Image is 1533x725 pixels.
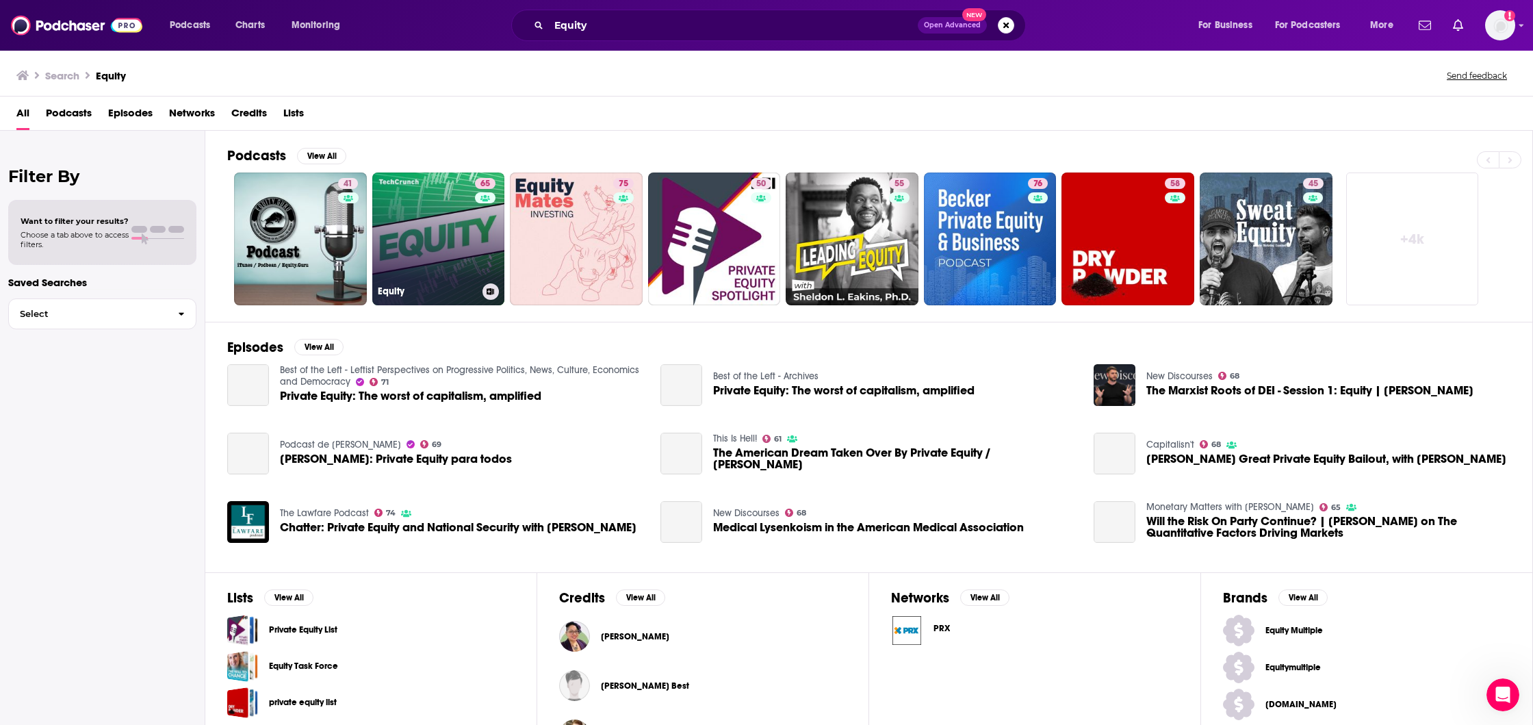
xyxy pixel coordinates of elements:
[227,589,253,607] h2: Lists
[559,589,665,607] a: CreditsView All
[1443,70,1511,81] button: Send feedback
[1485,10,1515,40] button: Show profile menu
[559,589,605,607] h2: Credits
[713,507,780,519] a: New Discourses
[8,166,196,186] h2: Filter By
[1094,364,1135,406] img: The Marxist Roots of DEI - Session 1: Equity | James Lindsay
[1146,516,1510,539] span: Will the Risk On Party Continue? | [PERSON_NAME] on The Quantitative Factors Driving Markets
[227,433,269,474] a: Ramiro Iglesias: Private Equity para todos
[601,631,669,642] span: [PERSON_NAME]
[1146,501,1314,513] a: Monetary Matters with Jack Farley
[283,102,304,130] span: Lists
[227,364,269,406] a: Private Equity: The worst of capitalism, amplified
[619,177,628,191] span: 75
[292,16,340,35] span: Monitoring
[108,102,153,130] a: Episodes
[21,230,129,249] span: Choose a tab above to access filters.
[231,102,267,130] span: Credits
[756,177,766,191] span: 50
[1413,14,1437,37] a: Show notifications dropdown
[1223,615,1510,646] a: Equity Multiple
[227,589,313,607] a: ListsView All
[282,14,358,36] button: open menu
[374,509,396,517] a: 74
[559,670,590,701] img: Jessica Mallare Best
[227,615,258,646] span: Private Equity List
[227,501,269,543] a: Chatter: Private Equity and National Security with Brendan Ballou
[924,22,981,29] span: Open Advanced
[8,298,196,329] button: Select
[264,589,313,606] button: View All
[1223,652,1510,683] a: Equitymultiple
[169,102,215,130] a: Networks
[1370,16,1393,35] span: More
[1275,16,1341,35] span: For Podcasters
[8,276,196,289] p: Saved Searches
[762,435,782,443] a: 61
[933,623,950,634] span: PRX
[613,178,634,189] a: 75
[432,442,441,448] span: 69
[227,147,346,164] a: PodcastsView All
[1146,385,1473,396] span: The Marxist Roots of DEI - Session 1: Equity | [PERSON_NAME]
[1094,433,1135,474] a: Trump's Great Private Equity Bailout, with Dan Rasmussen
[21,216,129,226] span: Want to filter your results?
[1485,10,1515,40] img: User Profile
[616,589,665,606] button: View All
[713,385,975,396] span: Private Equity: The worst of capitalism, amplified
[280,390,541,402] a: Private Equity: The worst of capitalism, amplified
[1218,372,1240,380] a: 68
[1266,14,1361,36] button: open menu
[601,631,669,642] a: Jamie Umanzor
[660,364,702,406] a: Private Equity: The worst of capitalism, amplified
[648,173,781,305] a: 50
[713,522,1024,533] a: Medical Lysenkoism in the American Medical Association
[1278,589,1328,606] button: View All
[269,622,337,637] a: Private Equity List
[1189,14,1270,36] button: open menu
[280,507,369,519] a: The Lawfare Podcast
[891,589,949,607] h2: Networks
[660,501,702,543] a: Medical Lysenkoism in the American Medical Association
[96,69,126,82] h3: Equity
[11,12,142,38] img: Podchaser - Follow, Share and Rate Podcasts
[1265,662,1346,673] span: Equitymultiple
[294,339,344,355] button: View All
[160,14,228,36] button: open menu
[1331,505,1341,511] span: 65
[1265,625,1346,636] span: Equity Multiple
[1200,440,1222,448] a: 68
[713,447,1077,470] span: The American Dream Taken Over By Private Equity / [PERSON_NAME]
[227,651,258,682] a: Equity Task Force
[280,522,636,533] a: Chatter: Private Equity and National Security with Brendan Ballou
[344,177,352,191] span: 41
[601,681,689,691] span: [PERSON_NAME] Best
[1061,173,1194,305] a: 58
[227,687,258,718] span: private equity list
[1146,453,1506,465] a: Trump's Great Private Equity Bailout, with Dan Rasmussen
[713,370,819,382] a: Best of the Left - Archives
[1146,453,1506,465] span: [PERSON_NAME] Great Private Equity Bailout, with [PERSON_NAME]
[1504,10,1515,21] svg: Add a profile image
[1094,501,1135,543] a: Will the Risk On Party Continue? | Chris Carrano on The Quantitative Factors Driving Markets
[713,447,1077,470] a: The American Dream Taken Over By Private Equity / Megan Greenwell
[524,10,1039,41] div: Search podcasts, credits, & more...
[891,589,1009,607] a: NetworksView All
[280,453,512,465] a: Ramiro Iglesias: Private Equity para todos
[280,453,512,465] span: [PERSON_NAME]: Private Equity para todos
[1198,16,1252,35] span: For Business
[1485,10,1515,40] span: Logged in as sashagoldin
[46,102,92,130] a: Podcasts
[786,173,918,305] a: 55
[891,615,923,646] img: PRX logo
[1309,177,1318,191] span: 45
[170,16,210,35] span: Podcasts
[1303,178,1324,189] a: 45
[1028,178,1048,189] a: 76
[280,439,401,450] a: Podcast de Juan Ramón Rallo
